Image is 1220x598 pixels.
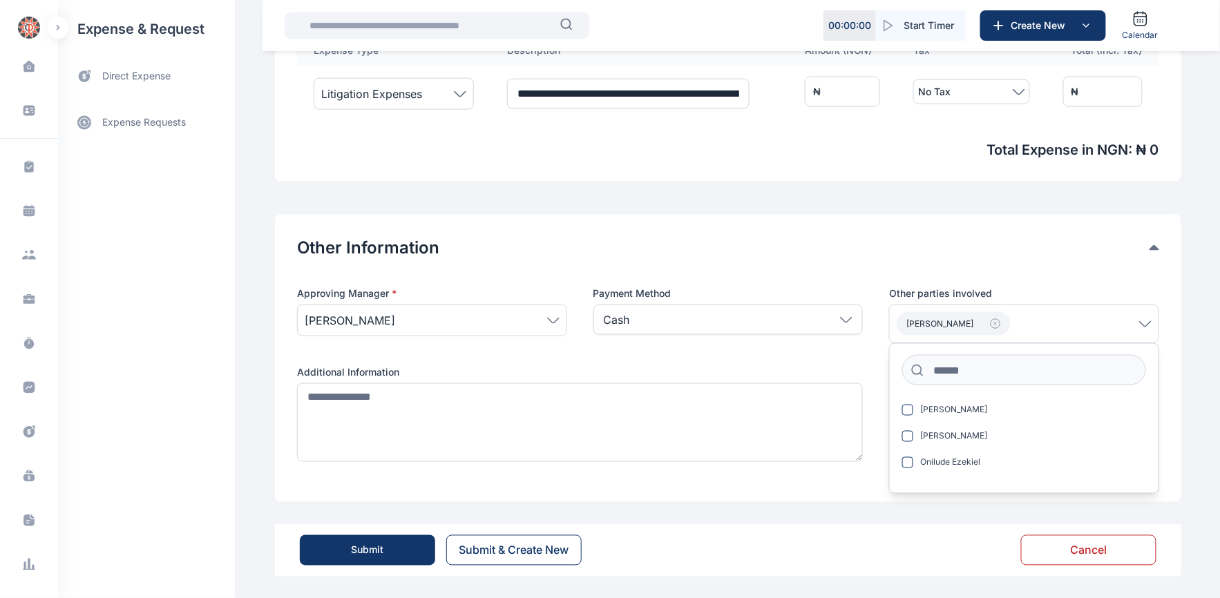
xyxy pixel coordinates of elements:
[906,318,973,329] span: [PERSON_NAME]
[297,237,1159,259] div: Other Information
[1006,19,1078,32] span: Create New
[297,140,1159,160] span: Total Expense in NGN : ₦ 0
[300,535,435,566] button: Submit
[904,19,955,32] span: Start Timer
[102,69,171,84] span: direct expense
[828,19,871,32] p: 00 : 00 : 00
[58,95,235,139] div: expense requests
[297,287,397,300] span: Approving Manager
[352,543,384,557] div: Submit
[321,86,422,102] span: Litigation Expenses
[1071,85,1079,99] div: ₦
[58,58,235,95] a: direct expense
[593,287,864,300] label: Payment Method
[813,85,821,99] div: ₦
[980,10,1106,41] button: Create New
[58,106,235,139] a: expense requests
[1117,5,1164,46] a: Calendar
[1021,535,1156,566] button: Cancel
[920,431,987,442] span: [PERSON_NAME]
[897,312,1011,336] button: [PERSON_NAME]
[297,365,863,379] label: Additional Information
[920,457,980,468] span: Onilude Ezekiel
[918,84,951,100] span: No Tax
[297,237,1150,259] button: Other Information
[305,312,395,329] span: [PERSON_NAME]
[876,10,966,41] button: Start Timer
[604,311,630,328] p: Cash
[446,535,582,566] button: Submit & Create New
[920,405,987,416] span: [PERSON_NAME]
[889,287,992,300] span: Other parties involved
[1123,30,1159,41] span: Calendar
